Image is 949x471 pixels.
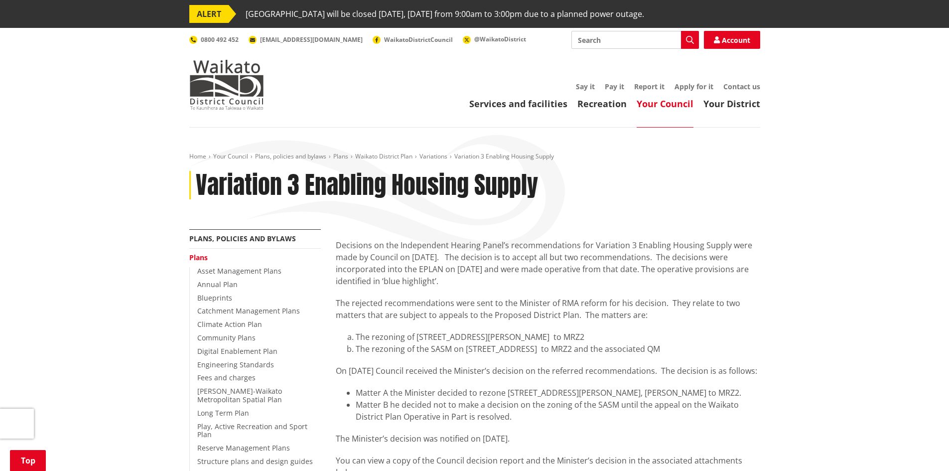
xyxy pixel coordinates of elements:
[197,293,232,303] a: Blueprints
[197,266,281,276] a: Asset Management Plans
[675,82,713,91] a: Apply for it
[213,152,248,160] a: Your Council
[336,239,760,287] p: Decisions on the Independent Hearing Panel’s recommendations for Variation 3 Enabling Housing Sup...
[336,297,760,321] p: The rejected recommendations were sent to the Minister of RMA reform for his decision. They relat...
[249,35,363,44] a: [EMAIL_ADDRESS][DOMAIN_NAME]
[634,82,665,91] a: Report it
[10,450,46,471] a: Top
[469,98,567,110] a: Services and facilities
[577,98,627,110] a: Recreation
[197,457,313,466] a: Structure plans and design guides
[197,280,238,289] a: Annual Plan
[246,5,644,23] span: [GEOGRAPHIC_DATA] will be closed [DATE], [DATE] from 9:00am to 3:00pm due to a planned power outage.
[355,152,412,160] a: Waikato District Plan
[255,152,326,160] a: Plans, policies and bylaws
[336,365,760,377] p: On [DATE] Council received the Minister’s decision on the referred recommendations. The decision ...
[197,386,282,404] a: [PERSON_NAME]-Waikato Metropolitan Spatial Plan
[189,5,229,23] span: ALERT
[189,253,208,262] a: Plans
[197,408,249,418] a: Long Term Plan
[197,373,256,382] a: Fees and charges
[605,82,624,91] a: Pay it
[454,152,554,160] span: Variation 3 Enabling Housing Supply
[356,331,760,343] li: The rezoning of [STREET_ADDRESS][PERSON_NAME] to MRZ2
[576,82,595,91] a: Say it
[463,35,526,43] a: @WaikatoDistrict
[197,306,300,315] a: Catchment Management Plans
[373,35,453,44] a: WaikatoDistrictCouncil
[197,333,256,342] a: Community Plans
[197,443,290,453] a: Reserve Management Plans
[903,429,939,465] iframe: Messenger Launcher
[201,35,239,44] span: 0800 492 452
[197,360,274,369] a: Engineering Standards
[474,35,526,43] span: @WaikatoDistrict
[703,98,760,110] a: Your District
[189,234,296,243] a: Plans, policies and bylaws
[723,82,760,91] a: Contact us
[356,399,760,423] li: Matter B he decided not to make a decision on the zoning of the SASM until the appeal on the Waik...
[197,422,307,440] a: Play, Active Recreation and Sport Plan
[336,433,760,445] p: The Minister’s decision was notified on [DATE].
[356,387,760,399] li: Matter A the Minister decided to rezone [STREET_ADDRESS][PERSON_NAME], [PERSON_NAME] to MRZ2.
[704,31,760,49] a: Account
[189,35,239,44] a: 0800 492 452
[356,343,760,355] li: The rezoning of the SASM on [STREET_ADDRESS] to MRZ2 and the associated QM
[637,98,693,110] a: Your Council
[419,152,447,160] a: Variations
[333,152,348,160] a: Plans
[189,60,264,110] img: Waikato District Council - Te Kaunihera aa Takiwaa o Waikato
[571,31,699,49] input: Search input
[197,346,277,356] a: Digital Enablement Plan
[384,35,453,44] span: WaikatoDistrictCouncil
[196,171,538,200] h1: Variation 3 Enabling Housing Supply
[197,319,262,329] a: Climate Action Plan
[189,153,760,161] nav: breadcrumb
[189,152,206,160] a: Home
[260,35,363,44] span: [EMAIL_ADDRESS][DOMAIN_NAME]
